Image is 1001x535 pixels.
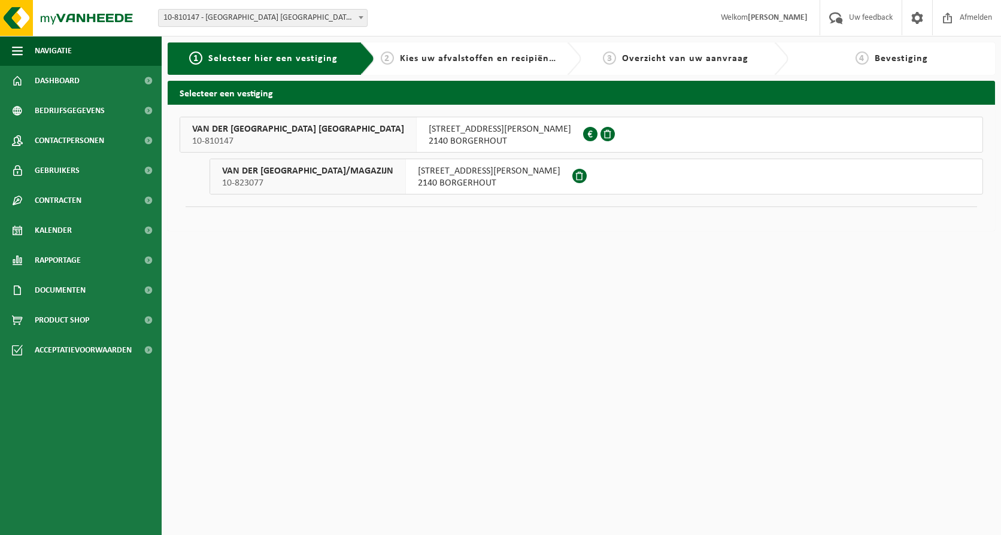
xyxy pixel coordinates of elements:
span: Kies uw afvalstoffen en recipiënten [400,54,565,63]
span: 4 [856,51,869,65]
span: 10-810147 - VAN DER VALK HOTEL ANTWERPEN NV - BORGERHOUT [158,9,368,27]
strong: [PERSON_NAME] [748,13,808,22]
button: VAN DER [GEOGRAPHIC_DATA]/MAGAZIJN 10-823077 [STREET_ADDRESS][PERSON_NAME]2140 BORGERHOUT [210,159,983,194]
span: VAN DER [GEOGRAPHIC_DATA] [GEOGRAPHIC_DATA] [192,123,404,135]
span: Bedrijfsgegevens [35,96,105,126]
span: Contracten [35,186,81,215]
h2: Selecteer een vestiging [168,81,995,104]
span: 2 [381,51,394,65]
span: Product Shop [35,305,89,335]
span: 2140 BORGERHOUT [429,135,571,147]
span: Kalender [35,215,72,245]
span: [STREET_ADDRESS][PERSON_NAME] [429,123,571,135]
span: Acceptatievoorwaarden [35,335,132,365]
span: [STREET_ADDRESS][PERSON_NAME] [418,165,560,177]
span: Selecteer hier een vestiging [208,54,338,63]
span: 10-823077 [222,177,393,189]
span: 1 [189,51,202,65]
button: VAN DER [GEOGRAPHIC_DATA] [GEOGRAPHIC_DATA] 10-810147 [STREET_ADDRESS][PERSON_NAME]2140 BORGERHOUT [180,117,983,153]
span: Overzicht van uw aanvraag [622,54,748,63]
span: 2140 BORGERHOUT [418,177,560,189]
span: 3 [603,51,616,65]
span: 10-810147 - VAN DER VALK HOTEL ANTWERPEN NV - BORGERHOUT [159,10,367,26]
span: Rapportage [35,245,81,275]
span: 10-810147 [192,135,404,147]
span: Dashboard [35,66,80,96]
span: Bevestiging [875,54,928,63]
span: VAN DER [GEOGRAPHIC_DATA]/MAGAZIJN [222,165,393,177]
span: Contactpersonen [35,126,104,156]
span: Documenten [35,275,86,305]
span: Navigatie [35,36,72,66]
span: Gebruikers [35,156,80,186]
